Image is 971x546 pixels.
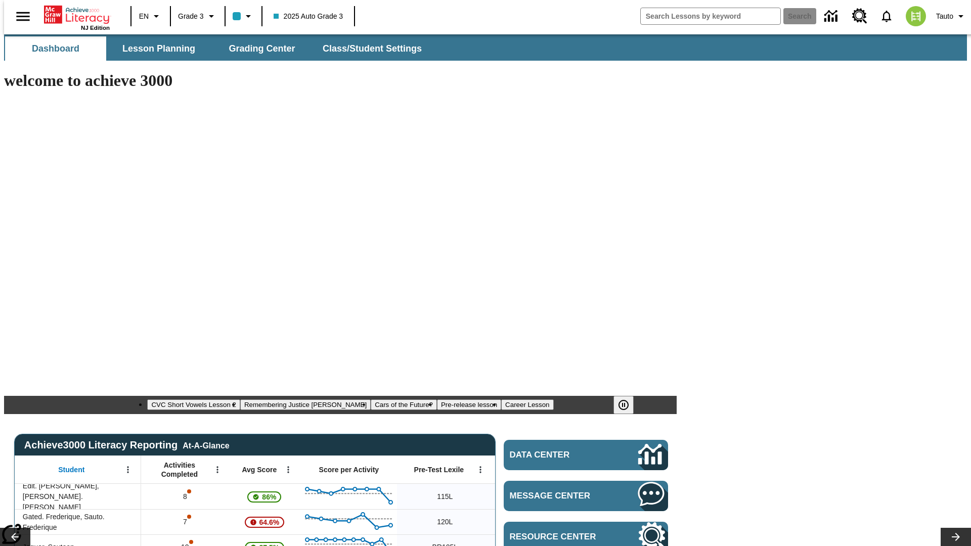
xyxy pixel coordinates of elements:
[255,513,284,531] span: 64.6%
[8,2,38,31] button: Open side menu
[258,488,280,506] span: 86%
[319,465,379,474] span: Score per Activity
[846,3,873,30] a: Resource Center, Will open in new tab
[23,512,136,533] span: Gated. Frederique, Sauto. Frederique
[147,399,240,410] button: Slide 1 CVC Short Vowels Lesson 2
[936,11,953,22] span: Tauto
[23,481,136,513] span: Edit. [PERSON_NAME], [PERSON_NAME]. [PERSON_NAME]
[242,465,277,474] span: Avg Score
[437,399,501,410] button: Slide 4 Pre-release lesson
[414,465,464,474] span: Pre-Test Lexile
[641,8,780,24] input: search field
[230,484,301,509] div: , 86%, This student's Average First Try Score 86% is above 75%, Edit. Audra, Sauto. Audra
[473,462,488,477] button: Open Menu
[371,399,437,410] button: Slide 3 Cars of the Future?
[281,462,296,477] button: Open Menu
[44,5,110,25] a: Home
[510,491,608,501] span: Message Center
[900,3,932,29] button: Select a new avatar
[120,462,136,477] button: Open Menu
[182,517,189,527] p: 7
[139,11,149,22] span: EN
[504,440,668,470] a: Data Center
[906,6,926,26] img: avatar image
[81,25,110,31] span: NJ Edition
[873,3,900,29] a: Notifications
[504,481,668,511] a: Message Center
[135,7,167,25] button: Language: EN, Select a language
[210,462,225,477] button: Open Menu
[183,439,229,450] div: At-A-Glance
[211,36,313,61] button: Grading Center
[229,7,258,25] button: Class color is light blue. Change class color
[315,36,430,61] button: Class/Student Settings
[32,43,79,55] span: Dashboard
[323,43,422,55] span: Class/Student Settings
[146,461,213,479] span: Activities Completed
[941,528,971,546] button: Lesson carousel, Next
[4,34,967,61] div: SubNavbar
[818,3,846,30] a: Data Center
[510,532,608,542] span: Resource Center
[230,509,301,534] div: , 64.6%, Attention! This student's Average First Try Score of 64.6% is below 65%, Gated. Frederiq...
[4,36,431,61] div: SubNavbar
[501,399,553,410] button: Slide 5 Career Lesson
[229,43,295,55] span: Grading Center
[182,491,189,502] p: 8
[613,396,644,414] div: Pause
[932,7,971,25] button: Profile/Settings
[5,36,106,61] button: Dashboard
[122,43,195,55] span: Lesson Planning
[274,11,343,22] span: 2025 Auto Grade 3
[24,439,230,451] span: Achieve3000 Literacy Reporting
[4,71,677,90] h1: welcome to achieve 3000
[613,396,634,414] button: Pause
[44,4,110,31] div: Home
[141,484,230,509] div: 8, One or more Activity scores may be invalid., Edit. Audra, Sauto. Audra
[437,517,453,527] span: 120 Lexile, Gated. Frederique, Sauto. Frederique
[178,11,204,22] span: Grade 3
[437,491,453,502] span: 115 Lexile, Edit. Audra, Sauto. Audra
[58,465,84,474] span: Student
[240,399,371,410] button: Slide 2 Remembering Justice O'Connor
[174,7,222,25] button: Grade: Grade 3, Select a grade
[108,36,209,61] button: Lesson Planning
[510,450,604,460] span: Data Center
[141,509,230,534] div: 7, One or more Activity scores may be invalid., Gated. Frederique, Sauto. Frederique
